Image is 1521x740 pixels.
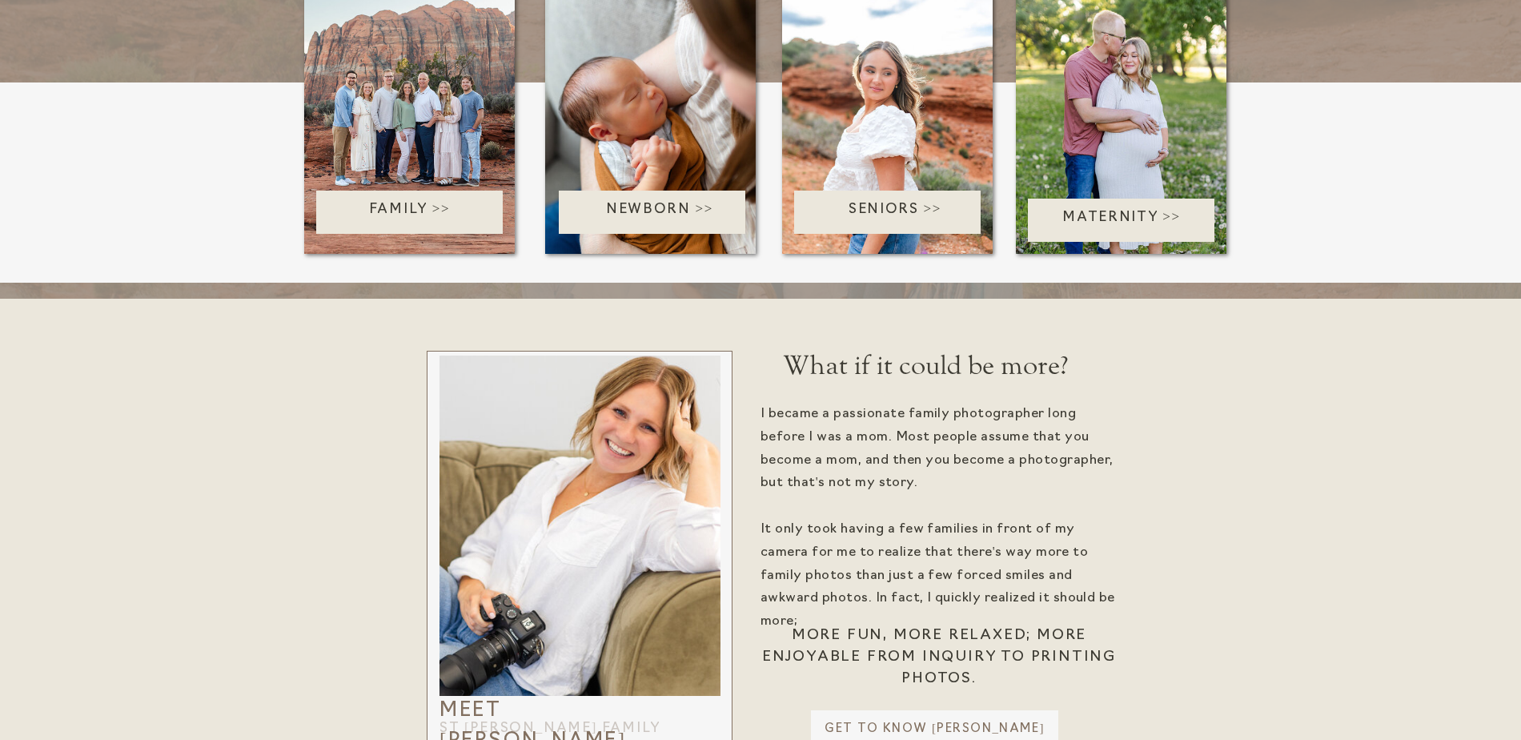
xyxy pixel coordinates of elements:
a: Maternity >> [1021,207,1222,233]
a: Seniors >> [794,199,996,225]
div: I became a passionate family photographer long before I was a mom. Most people assume that you be... [760,403,1117,648]
a: Family >> [295,199,524,225]
a: Newborn >> [559,199,760,225]
h3: more fun, more relaxed; more enjoyable from inquiry to printing photos. [756,625,1122,643]
h2: What if it could be more? [767,351,1085,393]
h3: Meet [PERSON_NAME] [439,696,632,718]
h3: St [PERSON_NAME] Family photographer [439,718,756,732]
